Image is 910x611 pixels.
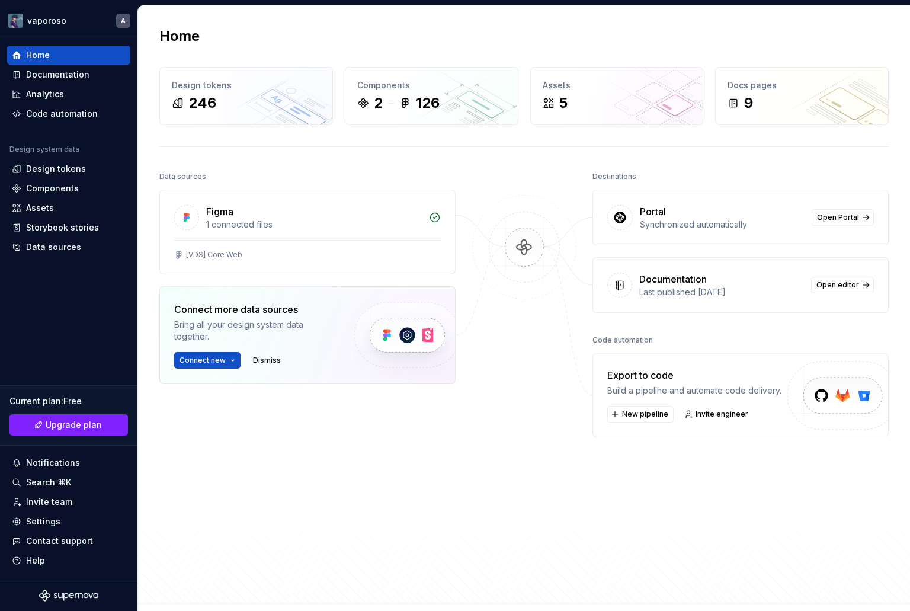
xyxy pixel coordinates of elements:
[159,67,333,125] a: Design tokens246
[640,204,666,219] div: Portal
[811,277,874,293] a: Open editor
[7,199,130,217] a: Assets
[639,272,707,286] div: Documentation
[416,94,440,113] div: 126
[26,163,86,175] div: Design tokens
[26,496,72,508] div: Invite team
[46,419,102,431] span: Upgrade plan
[26,241,81,253] div: Data sources
[8,14,23,28] img: 15d33806-cace-49d9-90a8-66143e56bcd3.png
[7,159,130,178] a: Design tokens
[7,492,130,511] a: Invite team
[26,69,89,81] div: Documentation
[607,385,781,396] div: Build a pipeline and automate code delivery.
[728,79,876,91] div: Docs pages
[172,79,321,91] div: Design tokens
[174,352,241,369] button: Connect new
[26,555,45,567] div: Help
[607,368,781,382] div: Export to code
[7,238,130,257] a: Data sources
[159,190,456,274] a: Figma1 connected files[VDS] Core Web
[2,8,135,33] button: vaporosoA
[9,395,128,407] div: Current plan : Free
[26,88,64,100] div: Analytics
[7,473,130,492] button: Search ⌘K
[26,535,93,547] div: Contact support
[530,67,704,125] a: Assets5
[696,410,748,419] span: Invite engineer
[744,94,753,113] div: 9
[7,65,130,84] a: Documentation
[206,204,233,219] div: Figma
[27,15,66,27] div: vaporoso
[159,27,200,46] h2: Home
[345,67,518,125] a: Components2126
[812,209,874,226] a: Open Portal
[681,406,754,423] a: Invite engineer
[26,202,54,214] div: Assets
[253,356,281,365] span: Dismiss
[559,94,568,113] div: 5
[206,219,422,231] div: 1 connected files
[715,67,889,125] a: Docs pages9
[816,280,859,290] span: Open editor
[592,332,653,348] div: Code automation
[639,286,804,298] div: Last published [DATE]
[592,168,636,185] div: Destinations
[188,94,216,113] div: 246
[39,590,98,602] svg: Supernova Logo
[7,85,130,104] a: Analytics
[26,49,50,61] div: Home
[26,516,60,527] div: Settings
[7,532,130,551] button: Contact support
[543,79,691,91] div: Assets
[9,414,128,436] button: Upgrade plan
[640,219,805,231] div: Synchronized automatically
[26,108,98,120] div: Code automation
[7,218,130,237] a: Storybook stories
[7,551,130,570] button: Help
[7,46,130,65] a: Home
[7,453,130,472] button: Notifications
[26,222,99,233] div: Storybook stories
[622,410,668,419] span: New pipeline
[26,183,79,194] div: Components
[374,94,383,113] div: 2
[248,352,286,369] button: Dismiss
[7,179,130,198] a: Components
[9,145,79,154] div: Design system data
[174,302,334,316] div: Connect more data sources
[7,512,130,531] a: Settings
[26,457,80,469] div: Notifications
[357,79,506,91] div: Components
[121,16,126,25] div: A
[607,406,674,423] button: New pipeline
[174,319,334,343] div: Bring all your design system data together.
[186,250,242,260] div: [VDS] Core Web
[817,213,859,222] span: Open Portal
[26,476,71,488] div: Search ⌘K
[7,104,130,123] a: Code automation
[159,168,206,185] div: Data sources
[180,356,226,365] span: Connect new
